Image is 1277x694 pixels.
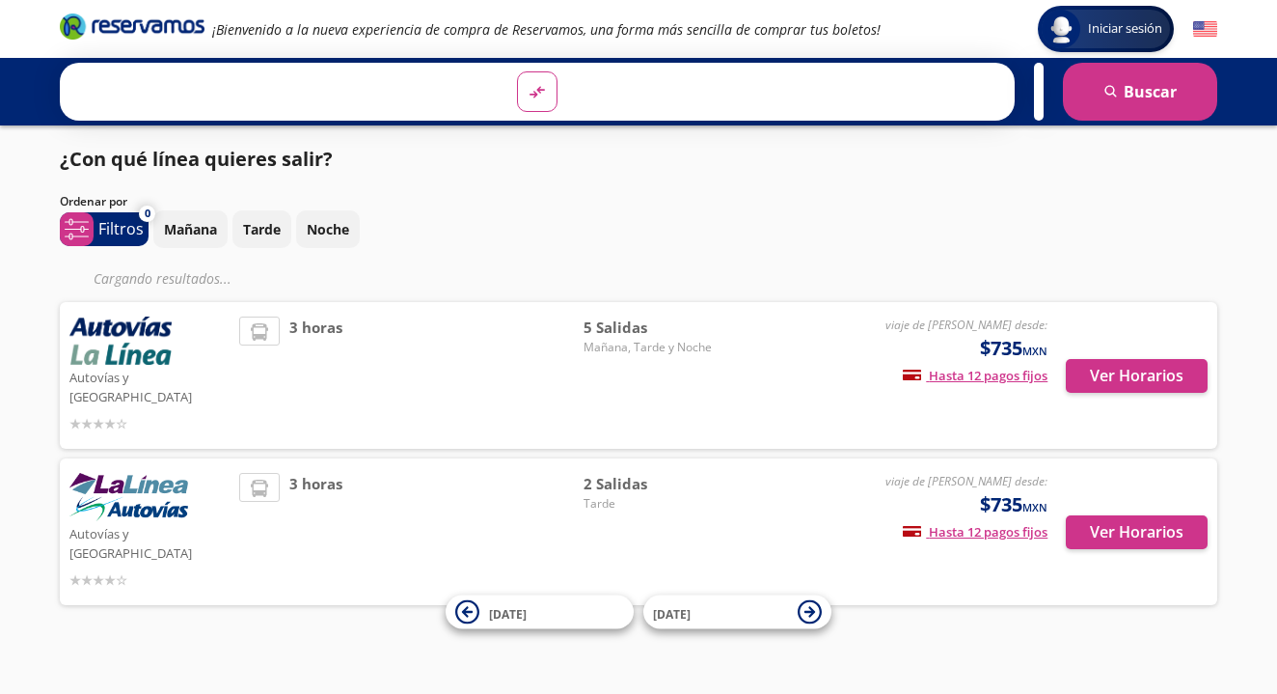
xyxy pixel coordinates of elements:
img: Autovías y La Línea [69,317,172,365]
button: Noche [296,210,360,248]
span: [DATE] [489,605,527,622]
small: MXN [1022,344,1047,358]
button: 0Filtros [60,212,149,246]
span: Tarde [584,495,719,513]
span: Iniciar sesión [1080,19,1170,39]
a: Brand Logo [60,12,204,46]
em: viaje de [PERSON_NAME] desde: [885,473,1047,489]
em: ¡Bienvenido a la nueva experiencia de compra de Reservamos, una forma más sencilla de comprar tus... [212,20,881,39]
span: Hasta 12 pagos fijos [903,367,1047,384]
button: Ver Horarios [1066,359,1208,393]
i: Brand Logo [60,12,204,41]
p: Noche [307,219,349,239]
span: 3 horas [289,473,342,591]
span: 0 [145,206,150,222]
em: Cargando resultados ... [94,269,231,288]
p: ¿Con qué línea quieres salir? [60,145,333,174]
p: Tarde [243,219,281,239]
span: 5 Salidas [584,317,719,339]
button: Buscar [1063,63,1217,121]
span: [DATE] [653,605,691,622]
small: MXN [1022,500,1047,514]
span: Mañana, Tarde y Noche [584,339,719,356]
button: Tarde [232,210,291,248]
p: Autovías y [GEOGRAPHIC_DATA] [69,365,230,406]
button: [DATE] [446,596,634,629]
button: [DATE] [643,596,831,629]
p: Ordenar por [60,193,127,210]
p: Mañana [164,219,217,239]
span: 2 Salidas [584,473,719,495]
p: Filtros [98,217,144,240]
button: English [1193,17,1217,42]
button: Ver Horarios [1066,515,1208,549]
p: Autovías y [GEOGRAPHIC_DATA] [69,521,230,563]
span: Hasta 12 pagos fijos [903,523,1047,541]
span: $735 [980,490,1047,519]
button: Mañana [153,210,228,248]
span: $735 [980,334,1047,363]
span: 3 horas [289,317,342,434]
em: viaje de [PERSON_NAME] desde: [885,317,1047,333]
img: Autovías y La Línea [69,473,188,521]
